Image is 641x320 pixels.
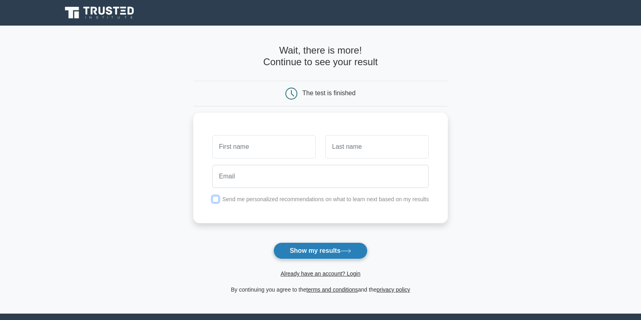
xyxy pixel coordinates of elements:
[377,286,410,293] a: privacy policy
[193,45,448,68] h4: Wait, there is more! Continue to see your result
[303,90,356,96] div: The test is finished
[212,135,316,158] input: First name
[325,135,429,158] input: Last name
[281,270,360,277] a: Already have an account? Login
[212,165,429,188] input: Email
[307,286,358,293] a: terms and conditions
[222,196,429,202] label: Send me personalized recommendations on what to learn next based on my results
[188,285,453,294] div: By continuing you agree to the and the
[273,242,368,259] button: Show my results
